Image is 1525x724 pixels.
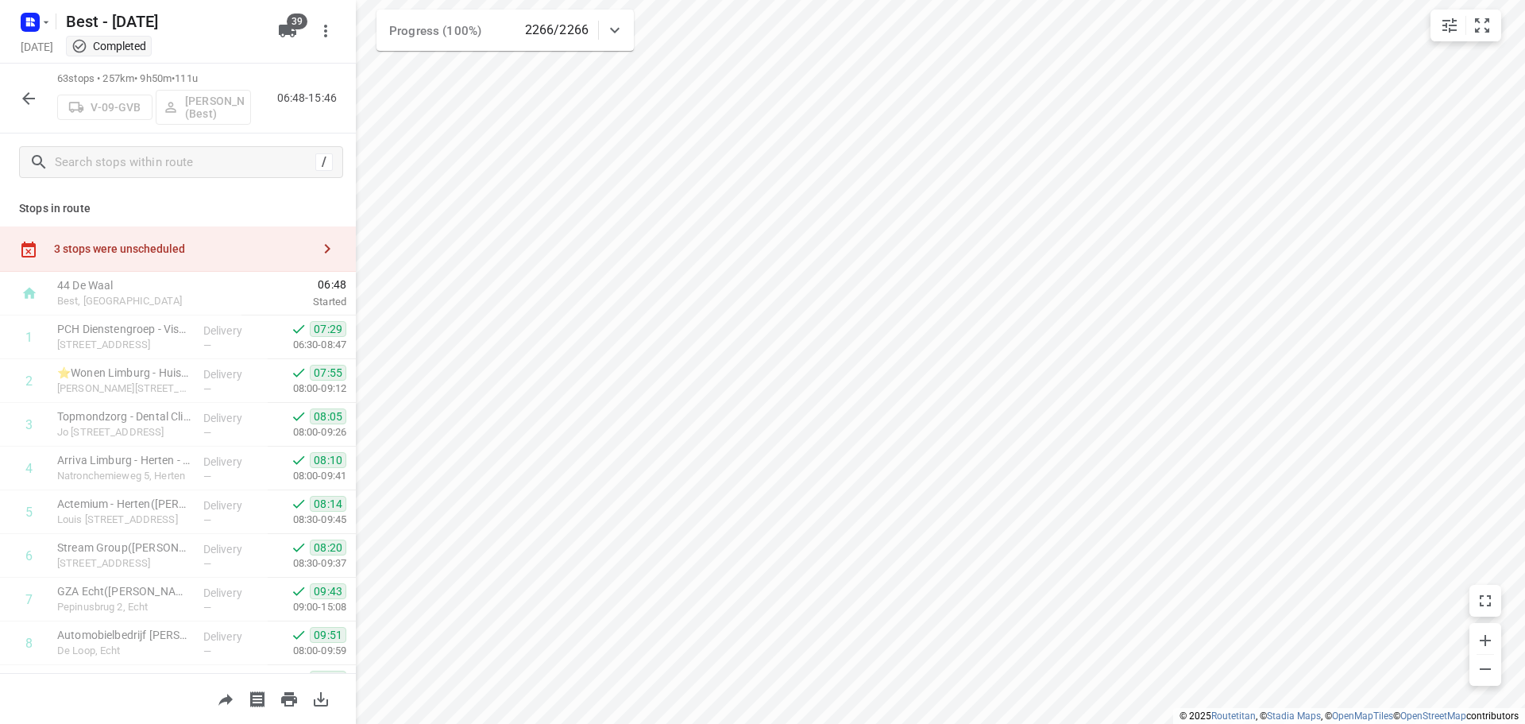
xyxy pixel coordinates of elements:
p: 08:00-09:41 [268,468,346,484]
span: 39 [287,14,307,29]
div: 2 [25,374,33,389]
span: 111u [175,72,198,84]
div: 3 [25,417,33,432]
p: PCH Dienstengroep - Visser & Smit Hanab - Kelpen Oler(Dion Boezaart) [57,321,191,337]
p: Actemium - Herten(Inge Jansen) [57,496,191,512]
p: 08:00-09:12 [268,381,346,397]
p: Delivery [203,366,262,382]
span: 09:43 [310,583,346,599]
p: De Loop, Echt [57,643,191,659]
span: — [203,339,211,351]
span: 09:53 [310,671,346,687]
span: 08:14 [310,496,346,512]
div: 6 [25,548,33,563]
button: Fit zoom [1466,10,1498,41]
p: GZA Echt([PERSON_NAME]) [57,583,191,599]
svg: Done [291,496,307,512]
svg: Done [291,365,307,381]
div: 1 [25,330,33,345]
span: — [203,514,211,526]
p: 08:00-09:26 [268,424,346,440]
p: Louis Eijssenweg 1, Herten [57,512,191,528]
span: — [203,427,211,439]
div: Progress (100%)2266/2266 [376,10,634,51]
p: Delivery [203,541,262,557]
p: 08:30-09:37 [268,556,346,571]
p: Natronchemieweg 5, Herten [57,468,191,484]
div: / [315,153,333,171]
p: Devotrom Verkeer & Infra - Echt(Brenda Otten-Renet) [57,671,191,687]
svg: Done [291,321,307,337]
p: 2266/2266 [525,21,589,40]
p: Delivery [203,454,262,470]
p: 09:00-15:08 [268,599,346,615]
div: 8 [25,636,33,651]
div: 3 stops were unscheduled [54,242,311,255]
span: • [172,72,175,84]
p: Jo Calsstraat 130, Herten [57,424,191,440]
button: More [310,15,342,47]
span: — [203,383,211,395]
p: Begijnhofweg 9, Kelpen-oler [57,337,191,353]
button: Map settings [1434,10,1465,41]
span: Print shipping labels [241,691,273,706]
p: Delivery [203,410,262,426]
button: 39 [272,15,303,47]
p: Delivery [203,629,262,645]
svg: Done [291,671,307,687]
svg: Done [291,452,307,468]
span: — [203,558,211,570]
p: 08:00-09:59 [268,643,346,659]
p: Willem II Singel 25, Roermond [57,381,191,397]
span: — [203,645,211,657]
p: Stops in route [19,200,337,217]
p: Arriva Limburg - Herten - Bus(Dyana van den Bosch) [57,452,191,468]
a: OpenMapTiles [1332,710,1393,722]
a: Routetitan [1211,710,1256,722]
svg: Done [291,408,307,424]
p: Delivery [203,498,262,513]
svg: Done [291,540,307,556]
a: OpenStreetMap [1400,710,1466,722]
p: Started [241,294,346,310]
svg: Done [291,627,307,643]
p: Pepinusbrug 2, Echt [57,599,191,615]
p: 44 De Waal [57,277,222,293]
span: 07:55 [310,365,346,381]
p: 06:48-15:46 [277,90,343,106]
input: Search stops within route [55,150,315,175]
span: 06:48 [241,277,346,292]
p: Best, [GEOGRAPHIC_DATA] [57,293,222,309]
div: 5 [25,505,33,520]
span: — [203,470,211,482]
span: 07:29 [310,321,346,337]
p: Merumerbroekweg 2, Herten [57,556,191,571]
svg: Done [291,583,307,599]
p: Delivery [203,672,262,688]
span: Print route [273,691,305,706]
p: 08:30-09:45 [268,512,346,528]
div: 4 [25,461,33,476]
div: 7 [25,592,33,607]
p: 63 stops • 257km • 9h50m [57,72,251,87]
p: ⭐Wonen Limburg - Huis Roermond(Patrick Willems) [57,365,191,381]
a: Stadia Maps [1267,710,1321,722]
div: This project completed. You cannot make any changes to it. [71,38,146,54]
span: Share route [210,691,241,706]
p: Automobielbedrijf H.M. Geurts BV(Ruben Geurts) [57,627,191,643]
p: Stream Group(Nancy Swakhoven) [57,540,191,556]
p: Delivery [203,585,262,601]
span: 09:51 [310,627,346,643]
span: 08:20 [310,540,346,556]
p: Topmondzorg - Dental Clinics - Herten(Medewerker Herten) [57,408,191,424]
span: Download route [305,691,337,706]
li: © 2025 , © , © © contributors [1179,710,1519,722]
span: — [203,602,211,614]
p: 06:30-08:47 [268,337,346,353]
p: Delivery [203,323,262,339]
div: small contained button group [1430,10,1501,41]
span: 08:10 [310,452,346,468]
span: 08:05 [310,408,346,424]
span: Progress (100%) [389,24,481,38]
